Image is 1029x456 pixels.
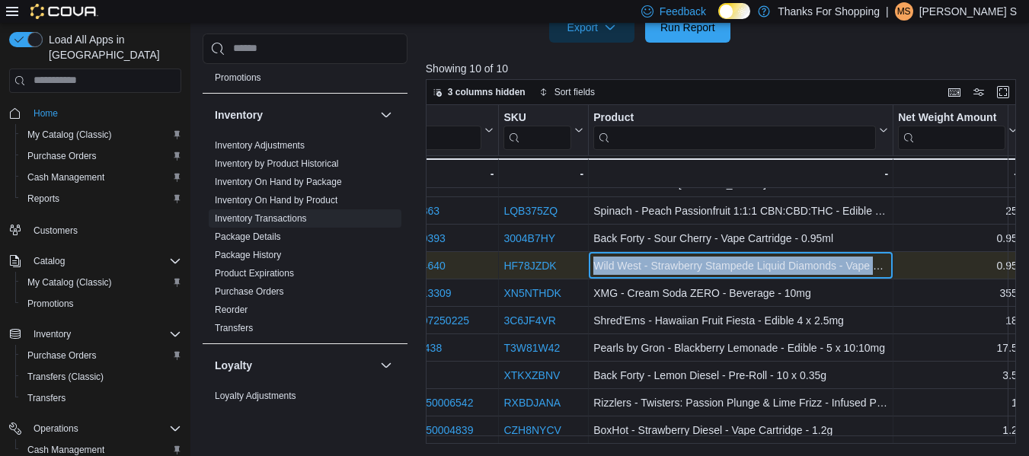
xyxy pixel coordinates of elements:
a: Product Expirations [215,268,294,279]
div: BoxHot - Strawberry Diesel - Vape Cartridge - 1.2g [593,421,888,439]
span: Catalog [27,252,181,270]
div: Shred'Ems - Hawaiian Fruit Fiesta - Edible 4 x 2.5mg [593,311,888,330]
span: Promotions [27,298,74,310]
span: Customers [34,225,78,237]
a: T3W81W42 [503,342,560,354]
div: SKU [503,111,571,126]
span: My Catalog (Classic) [27,276,112,289]
span: My Catalog (Classic) [21,126,181,144]
span: Package History [215,249,281,261]
div: 18 [898,311,1018,330]
a: Inventory Adjustments [215,140,305,151]
button: Inventory [27,325,77,343]
span: Reports [21,190,181,208]
div: 3.5 [898,366,1018,384]
a: Package Details [215,231,281,242]
a: Reports [21,190,66,208]
a: 0100671148303027132408221020320240822 [250,177,469,190]
a: Inventory On Hand by Package [215,177,342,187]
a: Reorder [215,305,248,315]
a: Loyalty Adjustments [215,391,296,401]
span: My Catalog (Classic) [27,129,112,141]
a: Inventory by Product Historical [215,158,339,169]
div: Package URL [250,111,482,150]
span: Catalog [34,255,65,267]
span: Operations [34,423,78,435]
span: Cash Management [27,444,104,456]
span: Purchase Orders [21,147,181,165]
button: Catalog [27,252,71,270]
button: SKU [503,111,583,150]
span: Inventory On Hand by Package [215,176,342,188]
div: Back Forty - Lemon Diesel - Pre-Roll - 10 x 0.35g [593,366,888,384]
button: Net Weight Amount [898,111,1018,150]
button: Inventory [215,107,374,123]
a: F5Z5WKV2 [503,177,558,190]
button: Sort fields [533,83,601,101]
div: Wild West - Strawberry Stampede Liquid Diamonds - Vape Cartridge - 0.95g [593,257,888,275]
a: My Catalog (Classic) [21,126,118,144]
button: My Catalog (Classic) [15,124,187,145]
span: Purchase Orders [21,346,181,365]
button: Inventory [3,324,187,345]
div: Rizzlers - Twisters: Passion Plunge & Lime Frizz - Infused Pre-Roll - 2 x 0.5g [593,394,888,412]
button: Inventory [377,106,395,124]
a: 010099030900043913250613101004640 [250,260,446,272]
button: Operations [27,419,85,438]
button: Product [593,111,888,150]
span: Promotions [215,72,261,84]
div: Pearls by Gron - Blackberry Lemonade - Edible - 5 x 10:10mg [593,339,888,357]
button: Cash Management [15,167,187,188]
a: Purchase Orders [215,286,284,297]
img: Cova [30,4,98,19]
a: 0100671148306059132502251020407250225 [250,314,469,327]
div: Spinach - Peach Passionfruit 1:1:1 CBN:CBD:THC - Edible - 25g [593,202,888,220]
span: Cash Management [21,168,181,187]
span: Transfers [215,322,253,334]
span: Inventory Adjustments [215,139,305,151]
div: - [593,164,888,183]
a: 01008269660136761325062910h0013309 [250,287,452,299]
span: Customers [27,220,181,239]
a: Promotions [21,295,80,313]
a: 010082606100052613250312102500393 [250,232,446,244]
a: 01008004470016661325041510PBL438 [250,342,442,354]
span: Home [34,107,58,120]
button: Promotions [15,293,187,314]
button: Reports [15,188,187,209]
a: HF78JZDK [503,260,556,272]
div: Net Weight Amount [898,111,1005,126]
button: Customers [3,218,187,241]
button: Transfers [15,387,187,409]
div: 1 [898,394,1018,412]
span: Transfers (Classic) [21,368,181,386]
a: Package History [215,250,281,260]
span: MS [897,2,911,21]
a: XTKXZBNV [503,369,560,381]
button: Keyboard shortcuts [945,83,963,101]
div: - [898,164,1018,183]
span: Transfers [27,392,66,404]
span: Loyalty Adjustments [215,390,296,402]
div: Loyalty [203,387,407,429]
span: Transfers [21,389,181,407]
span: Promotions [21,295,181,313]
a: 01008488760082521325061010ME250006542 [250,397,474,409]
span: Dark Mode [718,19,719,20]
a: 3C6JF4VR [503,314,555,327]
div: Net Weight Amount [898,111,1005,150]
span: Package Details [215,231,281,243]
button: Purchase Orders [15,345,187,366]
a: Cash Management [21,168,110,187]
div: Back Forty - Sour Cherry - Vape Cartridge - 0.95ml [593,229,888,247]
a: Purchase Orders [21,346,103,365]
span: Sort fields [554,86,595,98]
a: XN5NTHDK [503,287,561,299]
span: Product Expirations [215,267,294,279]
button: Display options [970,83,988,101]
span: Load All Apps in [GEOGRAPHIC_DATA] [43,32,181,62]
div: Meade S [895,2,913,21]
span: Feedback [660,4,706,19]
div: 0.95 [898,229,1018,247]
span: Purchase Orders [27,150,97,162]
